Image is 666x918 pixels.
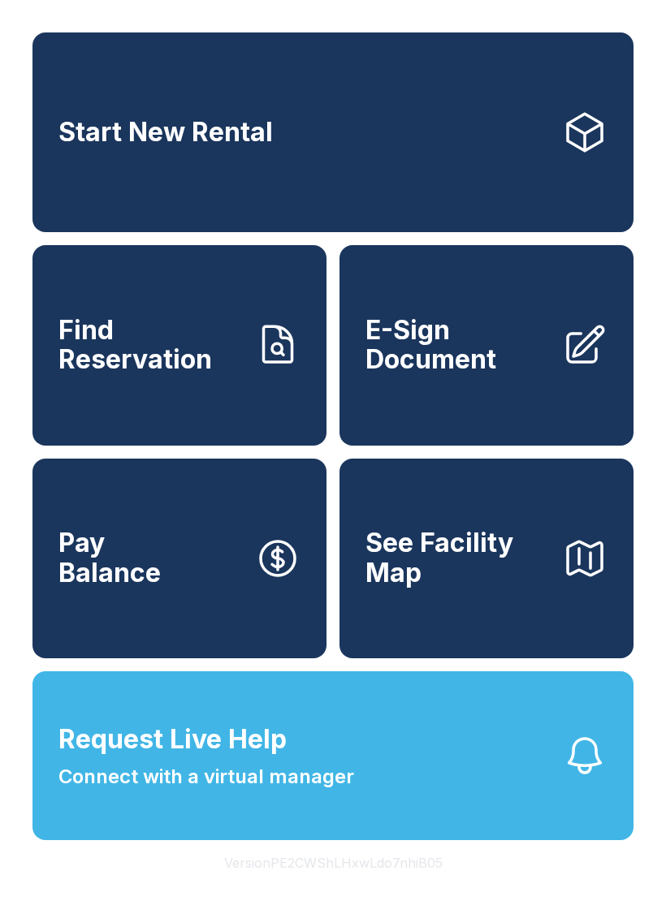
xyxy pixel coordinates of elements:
span: Pay Balance [58,528,161,588]
button: VersionPE2CWShLHxwLdo7nhiB05 [211,840,456,886]
span: Find Reservation [58,316,242,375]
a: Start New Rental [32,32,634,232]
button: See Facility Map [339,459,634,658]
span: Request Live Help [58,720,287,759]
span: Connect with a virtual manager [58,762,354,791]
a: E-Sign Document [339,245,634,445]
span: E-Sign Document [365,316,549,375]
button: Request Live HelpConnect with a virtual manager [32,671,634,840]
a: PayBalance [32,459,327,658]
a: Find Reservation [32,245,327,445]
span: Start New Rental [58,118,273,148]
span: See Facility Map [365,528,549,588]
